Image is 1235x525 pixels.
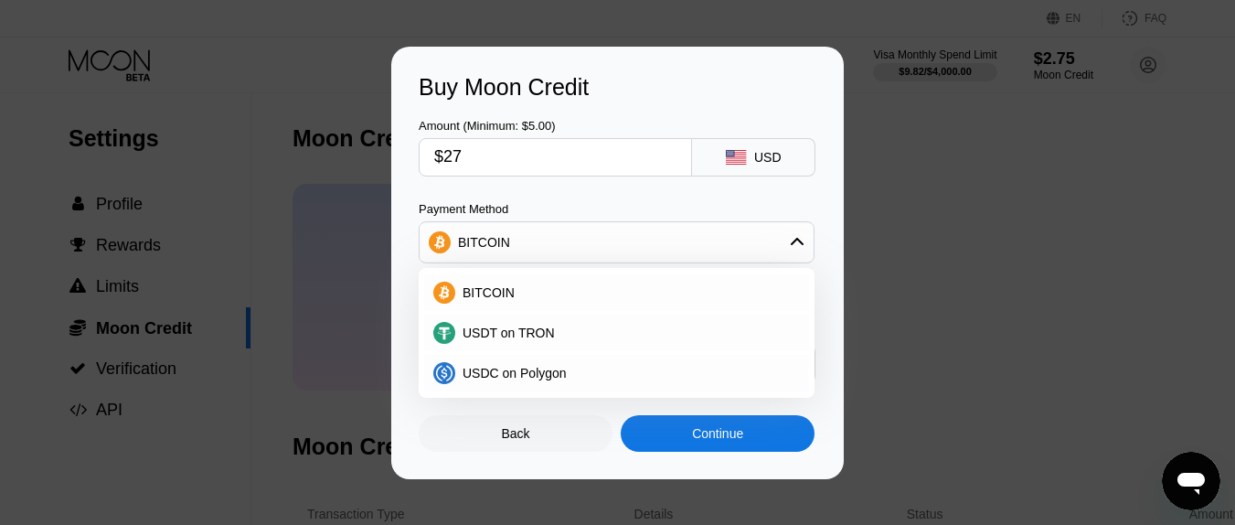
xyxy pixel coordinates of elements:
[419,119,692,133] div: Amount (Minimum: $5.00)
[754,150,782,165] div: USD
[463,366,567,380] span: USDC on Polygon
[692,426,743,441] div: Continue
[424,315,809,351] div: USDT on TRON
[424,274,809,311] div: BITCOIN
[463,326,555,340] span: USDT on TRON
[419,415,612,452] div: Back
[621,415,814,452] div: Continue
[419,74,816,101] div: Buy Moon Credit
[419,202,814,216] div: Payment Method
[424,355,809,391] div: USDC on Polygon
[463,285,515,300] span: BITCOIN
[1162,452,1220,510] iframe: Button to launch messaging window
[458,235,510,250] div: BITCOIN
[420,224,814,261] div: BITCOIN
[434,139,676,176] input: $0.00
[502,426,530,441] div: Back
